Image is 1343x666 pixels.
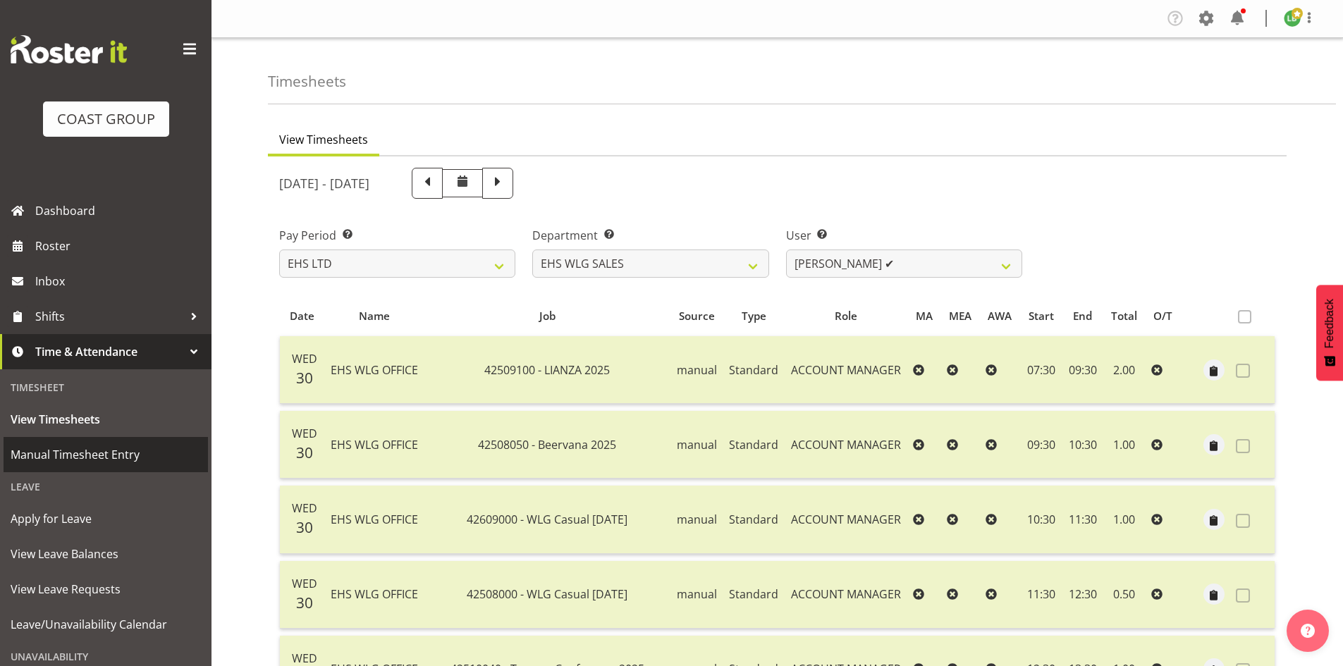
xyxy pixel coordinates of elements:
[290,308,314,324] span: Date
[1153,308,1172,324] span: O/T
[742,308,766,324] span: Type
[1062,336,1103,404] td: 09:30
[1301,624,1315,638] img: help-xxl-2.png
[791,362,901,378] span: ACCOUNT MANAGER
[292,500,317,516] span: Wed
[35,271,204,292] span: Inbox
[1323,299,1336,348] span: Feedback
[359,308,390,324] span: Name
[11,614,201,635] span: Leave/Unavailability Calendar
[4,501,208,536] a: Apply for Leave
[1021,561,1063,629] td: 11:30
[4,373,208,402] div: Timesheet
[1316,285,1343,381] button: Feedback - Show survey
[723,336,784,404] td: Standard
[1062,411,1103,479] td: 10:30
[988,308,1012,324] span: AWA
[1103,561,1146,629] td: 0.50
[4,437,208,472] a: Manual Timesheet Entry
[11,409,201,430] span: View Timesheets
[296,368,313,388] span: 30
[679,308,715,324] span: Source
[1021,411,1063,479] td: 09:30
[279,131,368,148] span: View Timesheets
[791,586,901,602] span: ACCOUNT MANAGER
[296,593,313,612] span: 30
[4,472,208,501] div: Leave
[11,508,201,529] span: Apply for Leave
[11,579,201,600] span: View Leave Requests
[4,572,208,607] a: View Leave Requests
[292,351,317,366] span: Wed
[677,437,717,452] span: manual
[677,362,717,378] span: manual
[331,437,418,452] span: EHS WLG OFFICE
[57,109,155,130] div: COAST GROUP
[292,650,317,666] span: Wed
[1284,10,1301,27] img: lu-budden8051.jpg
[1073,308,1092,324] span: End
[11,543,201,565] span: View Leave Balances
[1021,336,1063,404] td: 07:30
[1021,486,1063,553] td: 10:30
[478,437,616,452] span: 42508050 - Beervana 2025
[791,512,901,527] span: ACCOUNT MANAGER
[1111,308,1137,324] span: Total
[467,586,627,602] span: 42508000 - WLG Casual [DATE]
[791,437,901,452] span: ACCOUNT MANAGER
[835,308,857,324] span: Role
[484,362,610,378] span: 42509100 - LIANZA 2025
[35,235,204,257] span: Roster
[35,341,183,362] span: Time & Attendance
[11,444,201,465] span: Manual Timesheet Entry
[1062,486,1103,553] td: 11:30
[1103,486,1146,553] td: 1.00
[35,306,183,327] span: Shifts
[292,426,317,441] span: Wed
[35,200,204,221] span: Dashboard
[4,402,208,437] a: View Timesheets
[279,175,369,191] h5: [DATE] - [DATE]
[916,308,933,324] span: MA
[268,73,346,90] h4: Timesheets
[331,362,418,378] span: EHS WLG OFFICE
[723,486,784,553] td: Standard
[4,536,208,572] a: View Leave Balances
[296,517,313,537] span: 30
[292,576,317,591] span: Wed
[11,35,127,63] img: Rosterit website logo
[296,443,313,462] span: 30
[949,308,971,324] span: MEA
[1029,308,1054,324] span: Start
[677,512,717,527] span: manual
[4,607,208,642] a: Leave/Unavailability Calendar
[467,512,627,527] span: 42609000 - WLG Casual [DATE]
[1103,336,1146,404] td: 2.00
[331,512,418,527] span: EHS WLG OFFICE
[723,411,784,479] td: Standard
[677,586,717,602] span: manual
[532,227,768,244] label: Department
[1103,411,1146,479] td: 1.00
[539,308,556,324] span: Job
[1062,561,1103,629] td: 12:30
[279,227,515,244] label: Pay Period
[786,227,1022,244] label: User
[331,586,418,602] span: EHS WLG OFFICE
[723,561,784,629] td: Standard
